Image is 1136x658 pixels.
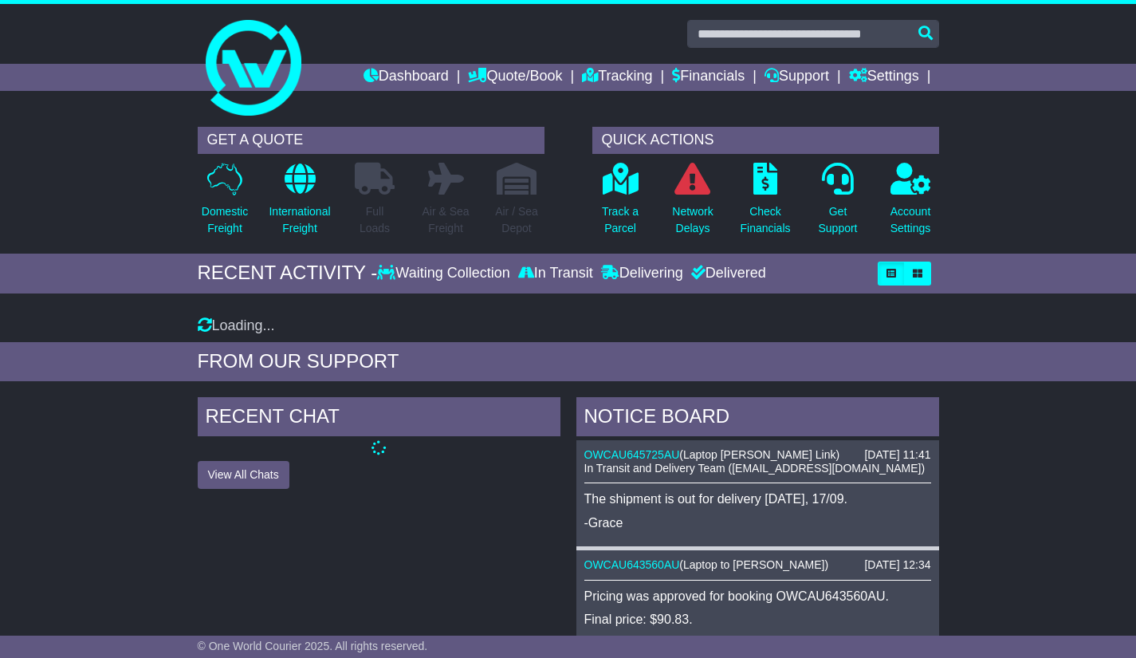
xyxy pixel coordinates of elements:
p: The shipment is out for delivery [DATE], 17/09. [584,491,931,506]
button: View All Chats [198,461,289,489]
div: ( ) [584,448,931,462]
a: Settings [849,64,919,91]
a: Tracking [582,64,652,91]
p: Check Financials [740,203,790,237]
div: Delivered [687,265,766,282]
div: [DATE] 11:41 [864,448,930,462]
a: OWCAU645725AU [584,448,680,461]
a: NetworkDelays [671,162,713,246]
div: Delivering [597,265,687,282]
div: Loading... [198,317,939,335]
div: FROM OUR SUPPORT [198,350,939,373]
div: [DATE] 12:34 [864,558,930,572]
div: RECENT ACTIVITY - [198,262,378,285]
a: CheckFinancials [739,162,791,246]
a: Support [765,64,829,91]
div: In Transit [514,265,597,282]
p: Get Support [818,203,857,237]
a: Financials [672,64,745,91]
p: Pricing was approved for booking OWCAU643560AU. [584,589,931,604]
p: International Freight [269,203,330,237]
a: OWCAU643560AU [584,558,680,571]
div: GET A QUOTE [198,127,544,154]
div: NOTICE BOARD [576,397,939,440]
p: Air / Sea Depot [495,203,538,237]
a: Quote/Book [468,64,562,91]
div: Waiting Collection [377,265,513,282]
p: Track a Parcel [602,203,639,237]
a: AccountSettings [890,162,932,246]
span: Laptop [PERSON_NAME] Link [683,448,835,461]
div: ( ) [584,558,931,572]
a: Dashboard [364,64,449,91]
div: QUICK ACTIONS [592,127,939,154]
a: Track aParcel [601,162,639,246]
a: DomesticFreight [201,162,249,246]
p: Final price: $90.83. [584,612,931,627]
p: Account Settings [890,203,931,237]
span: © One World Courier 2025. All rights reserved. [198,640,428,652]
p: Full Loads [355,203,395,237]
a: GetSupport [817,162,858,246]
span: Laptop to [PERSON_NAME] [683,558,824,571]
p: Network Delays [672,203,713,237]
p: Air & Sea Freight [422,203,469,237]
p: -Grace [584,515,931,530]
a: InternationalFreight [268,162,331,246]
p: More details: . [584,635,931,650]
span: In Transit and Delivery Team ([EMAIL_ADDRESS][DOMAIN_NAME]) [584,462,926,475]
div: RECENT CHAT [198,397,560,440]
p: Domestic Freight [202,203,248,237]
